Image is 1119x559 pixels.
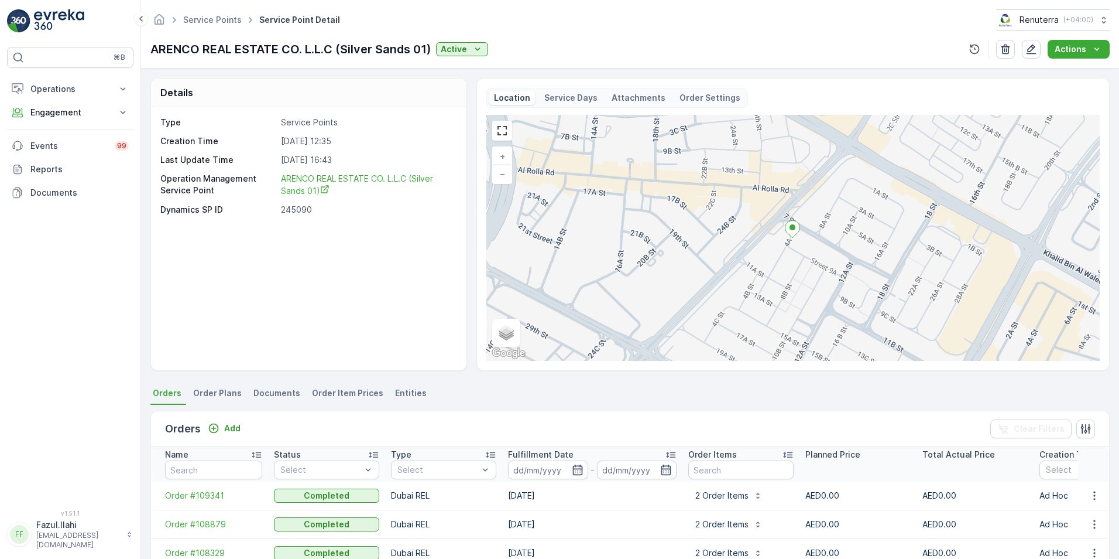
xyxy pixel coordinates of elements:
[7,519,133,550] button: FFFazul.Ilahi[EMAIL_ADDRESS][DOMAIN_NAME]
[160,204,276,216] p: Dynamics SP ID
[1020,14,1059,26] p: Renuterra
[391,519,496,530] p: Dubai REL
[997,9,1110,30] button: Renuterra(+04:00)
[304,519,349,530] p: Completed
[30,83,110,95] p: Operations
[160,86,193,100] p: Details
[281,173,435,196] span: ARENCO REAL ESTATE CO. L.L.C (Silver Sands 01)
[1063,15,1093,25] p: ( +04:00 )
[304,490,349,502] p: Completed
[395,387,427,399] span: Entities
[312,387,383,399] span: Order Item Prices
[203,421,245,435] button: Add
[508,449,574,461] p: Fulfillment Date
[224,422,241,434] p: Add
[280,464,361,476] p: Select
[36,519,121,531] p: Fazul.Ilahi
[165,547,262,559] a: Order #108329
[502,482,682,510] td: [DATE]
[612,92,665,104] p: Attachments
[114,53,125,62] p: ⌘B
[30,140,108,152] p: Events
[36,531,121,550] p: [EMAIL_ADDRESS][DOMAIN_NAME]
[193,387,242,399] span: Order Plans
[274,449,301,461] p: Status
[30,107,110,118] p: Engagement
[688,515,770,534] button: 2 Order Items
[805,548,839,558] span: AED0.00
[695,519,749,530] p: 2 Order Items
[997,13,1015,26] img: Screenshot_2024-07-26_at_13.33.01.png
[688,461,794,479] input: Search
[7,510,133,517] span: v 1.51.1
[160,154,276,166] p: Last Update Time
[436,42,488,56] button: Active
[391,449,411,461] p: Type
[502,510,682,539] td: [DATE]
[30,187,129,199] p: Documents
[391,490,496,502] p: Dubai REL
[489,346,528,361] a: Open this area in Google Maps (opens a new window)
[688,486,770,505] button: 2 Order Items
[391,547,496,559] p: Dubai REL
[494,92,530,104] p: Location
[922,519,956,529] span: AED0.00
[30,163,129,175] p: Reports
[165,449,188,461] p: Name
[274,517,379,531] button: Completed
[7,9,30,33] img: logo
[1039,449,1097,461] p: Creation Type
[805,519,839,529] span: AED0.00
[160,117,276,128] p: Type
[150,40,431,58] p: ARENCO REAL ESTATE CO. L.L.C (Silver Sands 01)
[7,181,133,204] a: Documents
[397,464,478,476] p: Select
[493,148,511,165] a: Zoom In
[160,173,276,197] p: Operation Management Service Point
[153,18,166,28] a: Homepage
[922,548,956,558] span: AED0.00
[508,461,588,479] input: dd/mm/yyyy
[489,346,528,361] img: Google
[695,547,749,559] p: 2 Order Items
[281,154,454,166] p: [DATE] 16:43
[165,421,201,437] p: Orders
[281,173,454,197] a: ARENCO REAL ESTATE CO. L.L.C (Silver Sands 01)
[274,489,379,503] button: Completed
[922,490,956,500] span: AED0.00
[695,490,749,502] p: 2 Order Items
[922,449,995,461] p: Total Actual Price
[1014,423,1065,435] p: Clear Filters
[304,547,349,559] p: Completed
[805,490,839,500] span: AED0.00
[500,169,506,179] span: −
[7,134,133,158] a: Events99
[544,92,598,104] p: Service Days
[153,387,181,399] span: Orders
[679,92,740,104] p: Order Settings
[493,122,511,139] a: View Fullscreen
[257,14,342,26] span: Service Point Detail
[160,135,276,147] p: Creation Time
[281,135,454,147] p: [DATE] 12:35
[591,463,595,477] p: -
[1048,40,1110,59] button: Actions
[493,165,511,183] a: Zoom Out
[165,461,262,479] input: Search
[441,43,467,55] p: Active
[688,449,737,461] p: Order Items
[281,117,454,128] p: Service Points
[10,525,29,544] div: FF
[597,461,677,479] input: dd/mm/yyyy
[805,449,860,461] p: Planned Price
[165,519,262,530] a: Order #108879
[117,141,126,151] p: 99
[34,9,84,33] img: logo_light-DOdMpM7g.png
[493,320,519,346] a: Layers
[1055,43,1086,55] p: Actions
[165,490,262,502] a: Order #109341
[7,158,133,181] a: Reports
